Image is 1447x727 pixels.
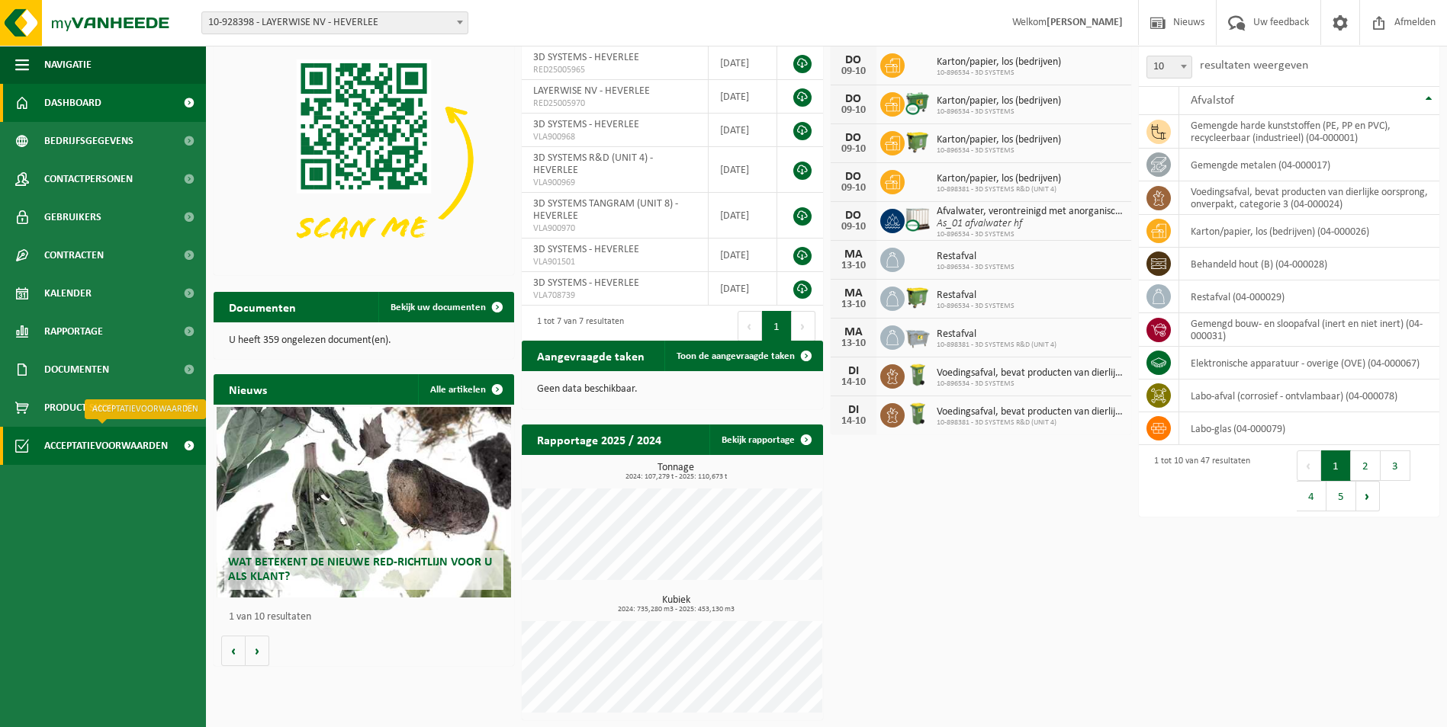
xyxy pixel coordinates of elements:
td: [DATE] [709,272,777,306]
span: 10-896534 - 3D SYSTEMS [937,230,1124,239]
span: 3D SYSTEMS - HEVERLEE [533,244,639,255]
div: DI [838,404,869,416]
span: Acceptatievoorwaarden [44,427,168,465]
span: LAYERWISE NV - HEVERLEE [533,85,650,97]
span: 3D SYSTEMS - HEVERLEE [533,277,639,289]
span: 10 [1147,56,1191,78]
img: WB-1100-HPE-GN-50 [905,129,931,155]
span: Voedingsafval, bevat producten van dierlijke oorsprong, onverpakt, categorie 3 [937,367,1124,380]
span: 10-896534 - 3D SYSTEMS [937,302,1015,311]
button: 5 [1326,481,1356,511]
span: VLA900969 [533,177,696,189]
img: WB-0140-HPE-GN-50 [905,362,931,388]
span: Kalender [44,274,92,312]
span: Afvalwater, verontreinigd met anorganische zuren [937,206,1124,218]
span: Rapportage [44,312,103,351]
td: restafval (04-000029) [1179,280,1439,313]
td: [DATE] [709,193,777,239]
div: DO [838,171,869,183]
h2: Documenten [214,292,311,322]
label: resultaten weergeven [1200,59,1308,72]
div: 1 tot 7 van 7 resultaten [529,309,624,343]
span: 10-896534 - 3D SYSTEMS [937,263,1015,272]
span: 10-928398 - LAYERWISE NV - HEVERLEE [202,12,468,34]
span: Documenten [44,351,109,389]
td: [DATE] [709,239,777,272]
div: DI [838,365,869,377]
div: DO [838,54,869,66]
span: 10-896534 - 3D SYSTEMS [937,146,1061,155]
button: Next [1356,481,1380,511]
h2: Rapportage 2025 / 2024 [522,424,677,454]
button: Previous [1297,450,1321,481]
td: gemengde harde kunststoffen (PE, PP en PVC), recycleerbaar (industrieel) (04-000001) [1179,115,1439,149]
div: MA [838,248,869,261]
p: Geen data beschikbaar. [537,384,807,395]
span: 10 [1146,56,1192,78]
div: 09-10 [838,144,869,155]
span: 10-896534 - 3D SYSTEMS [937,107,1061,117]
span: Restafval [937,251,1015,263]
span: Bekijk uw documenten [391,303,486,312]
td: [DATE] [709,46,777,80]
span: Contactpersonen [44,160,133,198]
button: 4 [1297,481,1326,511]
span: Afvalstof [1191,94,1234,107]
div: 13-10 [838,338,869,349]
p: 1 van 10 resultaten [229,612,506,623]
button: Next [792,311,815,341]
span: Restafval [937,290,1015,302]
span: Karton/papier, los (bedrijven) [937,134,1061,146]
span: VLA900970 [533,223,696,235]
div: MA [838,326,869,338]
img: PB-IC-CU [905,207,931,232]
td: labo-glas (04-000079) [1179,412,1439,445]
span: 3D SYSTEMS - HEVERLEE [533,119,639,130]
div: 13-10 [838,299,869,310]
td: karton/papier, los (bedrijven) (04-000026) [1179,215,1439,248]
span: Contracten [44,236,104,274]
span: Voedingsafval, bevat producten van dierlijke oorsprong, onverpakt, categorie 3 [937,406,1124,418]
span: 3D SYSTEMS - HEVERLEE [533,52,639,63]
h2: Nieuws [214,374,282,404]
div: MA [838,287,869,299]
button: 2 [1351,450,1381,481]
i: As_01 afvalwater hf [937,218,1022,229]
a: Bekijk uw documenten [378,292,513,322]
td: gemengd bouw- en sloopafval (inert en niet inert) (04-000031) [1179,313,1439,347]
div: 1 tot 10 van 47 resultaten [1146,449,1250,513]
span: Restafval [937,328,1056,341]
td: voedingsafval, bevat producten van dierlijke oorsprong, onverpakt, categorie 3 (04-000024) [1179,181,1439,215]
span: Product Shop [44,389,114,427]
div: 14-10 [838,416,869,427]
img: WB-0140-HPE-GN-50 [905,401,931,427]
td: [DATE] [709,114,777,147]
span: VLA901501 [533,256,696,268]
span: Karton/papier, los (bedrijven) [937,95,1061,107]
span: 2024: 107,279 t - 2025: 110,673 t [529,473,822,481]
div: 09-10 [838,222,869,232]
span: Karton/papier, los (bedrijven) [937,56,1061,69]
button: Volgende [246,636,269,666]
div: 13-10 [838,261,869,271]
span: Navigatie [44,46,92,84]
span: VLA900968 [533,131,696,143]
span: 10-898381 - 3D SYSTEMS R&D (UNIT 4) [937,418,1124,428]
button: 1 [762,311,792,341]
td: elektronische apparatuur - overige (OVE) (04-000067) [1179,347,1439,380]
a: Toon de aangevraagde taken [664,341,822,371]
div: DO [838,210,869,222]
span: 10-928398 - LAYERWISE NV - HEVERLEE [201,11,468,34]
img: WB-2500-GAL-GY-01 [905,323,931,349]
td: labo-afval (corrosief - ontvlambaar) (04-000078) [1179,380,1439,412]
td: gemengde metalen (04-000017) [1179,149,1439,181]
img: WB-1100-HPE-GN-50 [905,284,931,310]
span: Gebruikers [44,198,101,236]
h3: Tonnage [529,463,822,481]
h3: Kubiek [529,595,822,613]
h2: Aangevraagde taken [522,341,660,370]
img: WB-0660-CU [905,90,931,116]
span: 10-896534 - 3D SYSTEMS [937,380,1124,389]
div: DO [838,93,869,105]
a: Alle artikelen [418,374,513,405]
